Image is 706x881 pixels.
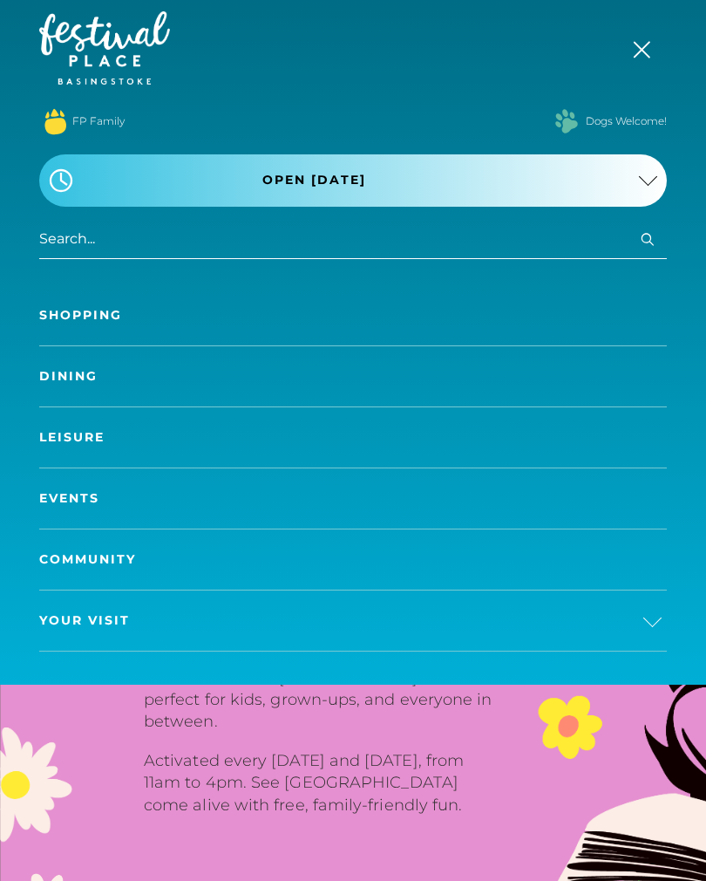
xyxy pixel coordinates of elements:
[39,529,667,590] a: Community
[39,11,170,85] img: Festival Place Logo
[39,611,130,630] span: Your Visit
[262,171,366,189] span: Open [DATE]
[144,750,492,816] p: Activated every [DATE] and [DATE], from 11am to 4pm. See [GEOGRAPHIC_DATA] come alive with free, ...
[39,220,667,259] input: Search...
[39,591,667,651] a: Your Visit
[39,407,667,468] a: Leisure
[586,113,667,129] a: Dogs Welcome!
[72,113,125,129] a: FP Family
[39,285,667,345] a: Shopping
[39,346,667,406] a: Dining
[39,468,667,529] a: Events
[39,154,667,207] button: Open [DATE]
[623,35,667,60] button: Toggle navigation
